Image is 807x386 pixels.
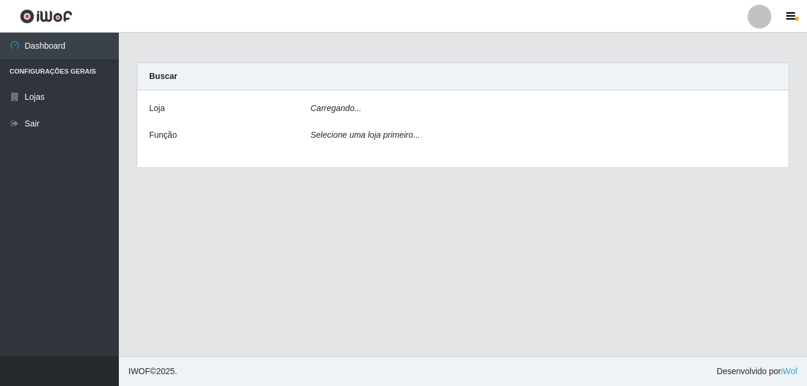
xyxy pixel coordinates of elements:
[717,365,797,378] span: Desenvolvido por
[149,129,177,141] label: Função
[149,102,165,115] label: Loja
[128,366,150,376] span: IWOF
[311,103,362,113] i: Carregando...
[149,71,177,81] strong: Buscar
[128,365,177,378] span: © 2025 .
[781,366,797,376] a: iWof
[311,130,420,140] i: Selecione uma loja primeiro...
[20,9,72,24] img: CoreUI Logo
